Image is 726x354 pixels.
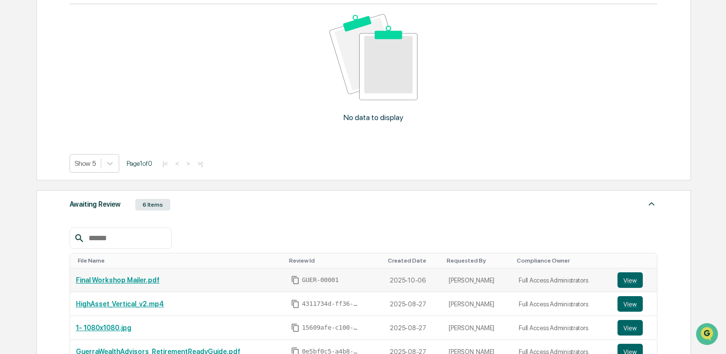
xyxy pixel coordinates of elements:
[302,300,360,308] span: 4311734d-ff36-49bc-9c95-0ecf6af9dc5f
[69,164,118,172] a: Powered byPylon
[76,300,164,308] a: HighAsset_Vertical_v2.mp4
[33,84,123,92] div: We're available if you need us!
[80,123,121,132] span: Attestations
[78,257,282,264] div: Toggle SortBy
[10,142,18,150] div: 🔎
[447,257,509,264] div: Toggle SortBy
[513,292,612,316] td: Full Access Administrators
[646,198,657,210] img: caret
[6,119,67,136] a: 🖐️Preclearance
[617,272,651,288] a: View
[172,159,182,168] button: <
[443,292,513,316] td: [PERSON_NAME]
[443,268,513,292] td: [PERSON_NAME]
[97,165,118,172] span: Pylon
[289,257,380,264] div: Toggle SortBy
[71,124,78,131] div: 🗄️
[160,159,171,168] button: |<
[384,292,443,316] td: 2025-08-27
[6,137,65,155] a: 🔎Data Lookup
[10,74,27,92] img: 1746055101610-c473b297-6a78-478c-a979-82029cc54cd1
[19,123,63,132] span: Preclearance
[291,300,300,308] span: Copy Id
[513,316,612,340] td: Full Access Administrators
[513,268,612,292] td: Full Access Administrators
[443,316,513,340] td: [PERSON_NAME]
[183,159,193,168] button: >
[617,296,643,312] button: View
[10,124,18,131] div: 🖐️
[619,257,653,264] div: Toggle SortBy
[384,268,443,292] td: 2025-10-06
[76,276,160,284] a: Final Workshop Mailer.pdf
[33,74,160,84] div: Start new chat
[70,198,121,211] div: Awaiting Review
[10,20,177,36] p: How can we help?
[329,14,417,100] img: No data
[517,257,608,264] div: Toggle SortBy
[165,77,177,89] button: Start new chat
[195,159,206,168] button: >|
[302,276,339,284] span: GUER-00001
[344,113,403,122] p: No data to display
[617,320,643,336] button: View
[617,296,651,312] a: View
[617,320,651,336] a: View
[67,119,125,136] a: 🗄️Attestations
[291,323,300,332] span: Copy Id
[76,324,131,332] a: 1- 1080x1080.jpg
[388,257,439,264] div: Toggle SortBy
[302,324,360,332] span: 15609afe-c100-4466-bf0e-f08e8c6c149a
[695,322,721,348] iframe: Open customer support
[291,276,300,284] span: Copy Id
[127,159,152,167] span: Page 1 of 0
[384,316,443,340] td: 2025-08-27
[617,272,643,288] button: View
[135,199,170,211] div: 6 Items
[19,141,61,151] span: Data Lookup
